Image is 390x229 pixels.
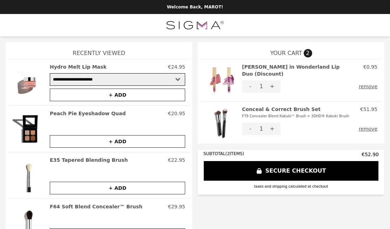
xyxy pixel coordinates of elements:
[168,203,185,210] p: €29.95
[242,63,361,77] h2: [PERSON_NAME] in Wonderland Lip Duo (Discount)
[226,151,244,156] span: ( 2 ITEMS)
[242,113,349,120] div: F79 Concealer Blend Kabuki™ Brush + 3DHD® Kabuki Brush
[50,110,126,117] h2: Peach Pie Eyeshadow Quad
[168,157,185,164] p: €22.95
[242,106,349,120] h2: Conceal & Correct Brush Set
[264,123,281,135] button: +
[203,161,379,181] button: SECURE CHECKOUT
[50,89,185,101] button: + ADD
[362,151,379,158] span: €52.90
[50,182,185,194] button: + ADD
[360,106,377,113] p: €51.95
[259,80,264,93] div: 1
[359,80,377,93] button: remove
[13,157,46,194] img: E35 Tapered Blending Brush
[259,123,264,135] div: 1
[242,123,259,135] button: -
[4,4,386,10] p: Welcome Back, MAROT!
[242,80,259,93] button: -
[168,63,185,70] p: €24.95
[50,203,142,210] h2: F64 Soft Blend Concealer™ Brush
[8,42,189,59] h1: Recently Viewed
[50,135,185,148] button: + ADD
[359,123,377,135] button: remove
[168,110,185,117] p: €20.95
[205,106,238,139] img: Conceal & Correct Brush Set
[50,63,107,70] h2: Hydro Melt Lip Mask
[13,63,46,101] img: Hydro Melt Lip Mask
[50,73,185,86] select: Select a product variant
[363,63,377,70] p: €0.95
[166,18,224,32] img: Brand Logo
[304,49,312,57] span: 2
[270,49,302,57] span: YOUR CART
[13,110,46,148] img: Peach Pie Eyeshadow Quad
[264,80,281,93] button: +
[50,157,128,164] h2: E35 Tapered Blending Brush
[203,184,379,189] div: taxes and shipping calculated at checkout
[205,63,238,97] img: ‍Disney Alice in Wonderland Lip Duo (Discount)
[203,151,226,156] span: SUBTOTAL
